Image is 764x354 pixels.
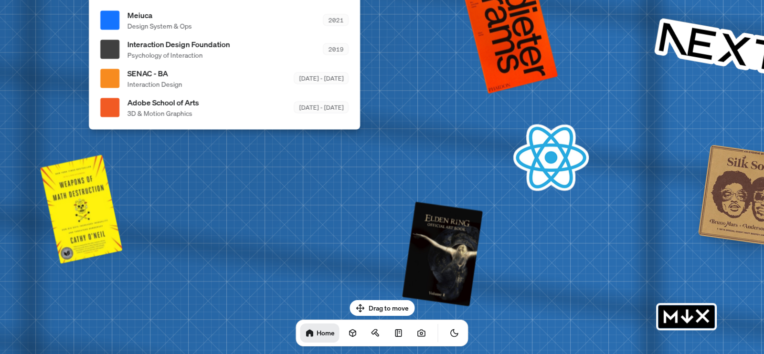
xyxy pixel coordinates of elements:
span: SENAC - BA [127,67,182,79]
span: Design System & Ops [127,21,191,31]
div: 2021 [323,14,349,26]
a: Home [300,323,340,343]
span: Interaction Design Foundation [127,38,230,50]
span: Interaction Design [127,79,182,89]
div: [DATE] - [DATE] [294,101,349,113]
h1: Home [317,328,335,337]
span: 3D & Motion Graphics [127,108,199,118]
span: Adobe School of Arts [127,96,199,108]
div: 2019 [323,43,349,55]
svg: MDX [656,303,717,330]
span: Meiuca [127,9,191,21]
span: Psychology of Interaction [127,50,230,60]
button: Toggle Theme [445,323,464,343]
div: [DATE] - [DATE] [294,72,349,84]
